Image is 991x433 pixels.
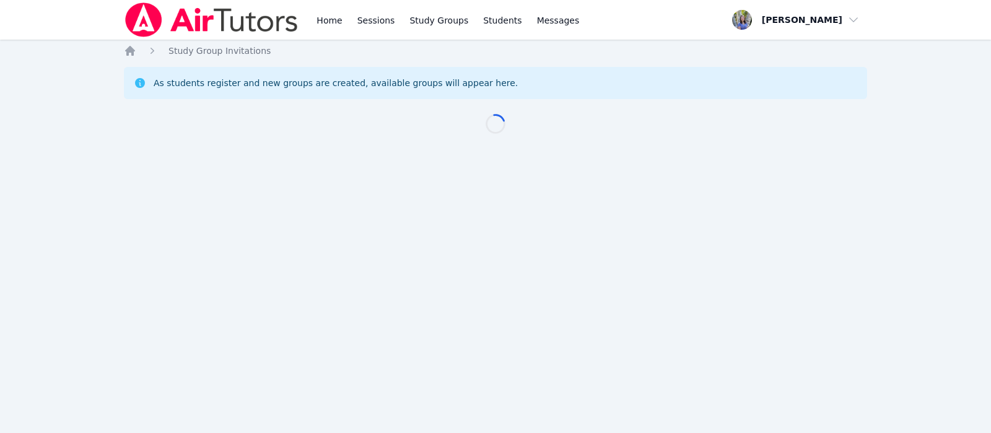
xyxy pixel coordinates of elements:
nav: Breadcrumb [124,45,867,57]
span: Messages [537,14,580,27]
span: Study Group Invitations [168,46,271,56]
img: Air Tutors [124,2,299,37]
a: Study Group Invitations [168,45,271,57]
div: As students register and new groups are created, available groups will appear here. [154,77,518,89]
